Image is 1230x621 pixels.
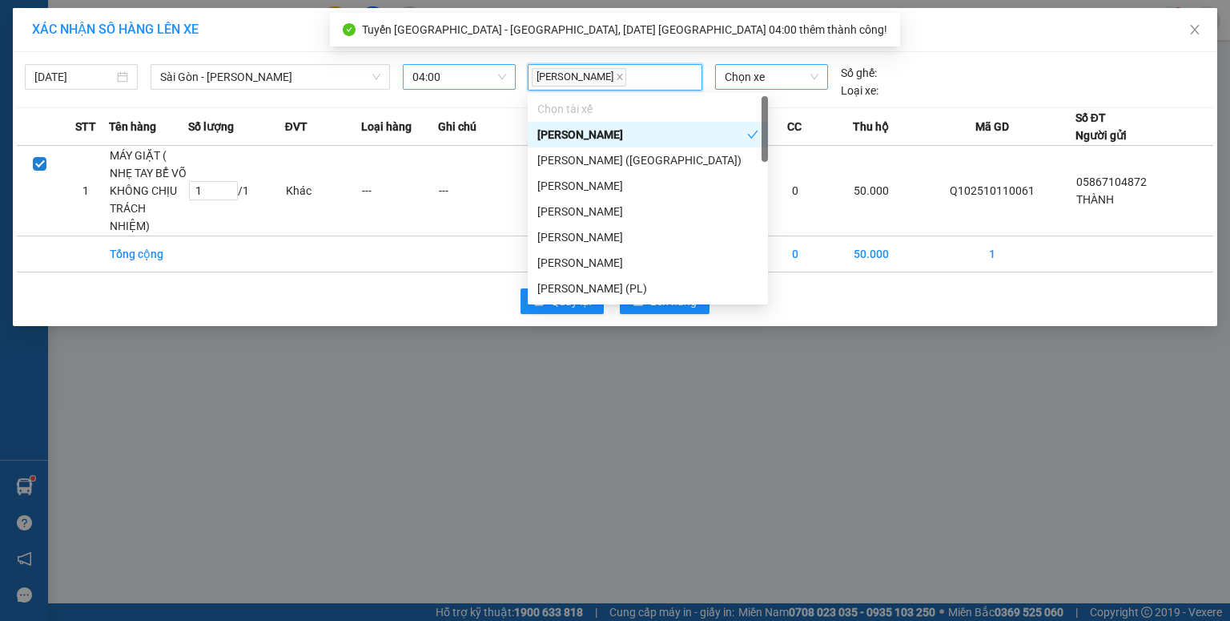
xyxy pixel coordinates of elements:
span: Số lượng [188,118,234,135]
div: Nguyễn Hữu Nhân [528,250,768,276]
span: Chọn xe [725,65,818,89]
td: 50.000 [834,236,910,272]
span: Tên hàng [109,118,156,135]
span: THÀNH [1076,193,1114,206]
div: Vũ Đức Thuận [528,224,768,250]
span: STT [75,118,96,135]
div: Số ĐT Người gửi [1075,109,1127,144]
div: [PERSON_NAME] (PL) [537,280,758,297]
td: 1 [515,146,592,236]
span: XÁC NHẬN SỐ HÀNG LÊN XE [32,22,199,37]
span: Tuyến [GEOGRAPHIC_DATA] - [GEOGRAPHIC_DATA], [DATE] [GEOGRAPHIC_DATA] 04:00 thêm thành công! [362,23,887,36]
div: Phi Nguyên Sa [528,173,768,199]
div: [PERSON_NAME] [537,203,758,220]
span: Thu hộ [853,118,889,135]
td: MÁY GIẶT ( NHẸ TAY BỂ VÕ KHÔNG CHỊU TRÁCH NHIỆM) [109,146,188,236]
div: Trương Văn Đức [528,199,768,224]
div: Chọn tài xế [528,96,768,122]
div: Nguyễn Đình Nam (PL) [528,276,768,301]
span: Số ghế: [841,64,877,82]
span: 05867104872 [1076,175,1147,188]
span: close [1188,23,1201,36]
td: 50.000 [834,146,910,236]
div: [PERSON_NAME] [537,228,758,246]
div: Vương Trí Tài (Phú Hoà) [528,147,768,173]
div: Chọn tài xế [537,100,758,118]
span: CC [787,118,802,135]
span: Mã GD [975,118,1009,135]
td: Q102510110061 [910,146,1075,236]
span: 04:00 [412,65,506,89]
input: 12/10/2025 [34,68,114,86]
td: Tổng cộng [109,236,188,272]
span: ĐVT [285,118,307,135]
span: Loại hàng [361,118,412,135]
button: Close [1172,8,1217,53]
span: Loại xe: [841,82,878,99]
div: [PERSON_NAME] [537,254,758,272]
div: Phạm Văn Chí [528,122,768,147]
td: --- [438,146,515,236]
td: 0 [757,146,834,236]
td: / 1 [188,146,285,236]
span: down [372,72,381,82]
div: [PERSON_NAME] [537,177,758,195]
span: Ghi chú [438,118,476,135]
span: close [616,73,624,81]
td: --- [361,146,438,236]
span: [PERSON_NAME] [532,68,626,87]
td: 1 [515,236,592,272]
td: Khác [285,146,362,236]
button: rollbackQuay lại [521,288,604,314]
div: [PERSON_NAME] [537,126,747,143]
td: 0 [757,236,834,272]
td: 1 [62,146,108,236]
td: 1 [910,236,1075,272]
span: check [747,129,758,140]
div: [PERSON_NAME] ([GEOGRAPHIC_DATA]) [537,151,758,169]
span: check-circle [343,23,356,36]
span: Sài Gòn - Phương Lâm [160,65,380,89]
